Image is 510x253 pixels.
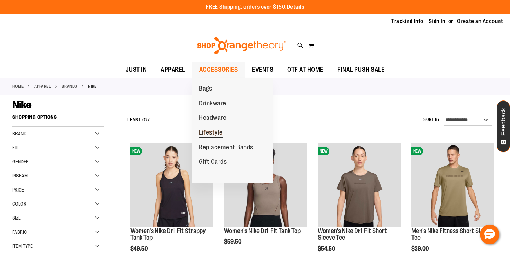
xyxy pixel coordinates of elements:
span: NEW [411,147,423,155]
strong: Nike [88,83,96,90]
a: Home [12,83,24,90]
img: Men's Nike Fitness Short Sleeve Tee [411,143,494,226]
span: 1 [139,117,140,122]
span: Brand [12,131,26,136]
label: Sort By [423,117,440,123]
img: Women's Nike Dri-Fit Short Sleeve Tee [318,143,401,226]
a: Women's Nike Dri-Fit Short Sleeve TeeNEW [318,143,401,227]
a: Replacement Bands [192,140,260,155]
span: Headware [199,114,226,123]
a: Women's Nike Dri-Fit Tank TopNEW [224,143,307,227]
span: $54.50 [318,246,336,252]
a: EVENTS [245,62,280,78]
a: APPAREL [34,83,51,90]
a: Women's Nike Dri-Fit Strappy Tank TopNEW [130,143,213,227]
span: EVENTS [252,62,273,78]
a: Women's Nike Dri-Fit Short Sleeve Tee [318,227,387,241]
span: Lifestyle [199,129,223,138]
span: Nike [12,99,31,111]
span: Size [12,215,21,221]
ul: ACCESSORIES [192,78,273,183]
a: Men's Nike Fitness Short Sleeve TeeNEW [411,143,494,227]
a: APPAREL [154,62,192,78]
strong: Shopping Options [12,111,104,127]
span: Feedback [500,108,507,136]
span: FINAL PUSH SALE [337,62,385,78]
a: Drinkware [192,96,233,111]
img: Shop Orangetheory [196,37,287,54]
a: Women's Nike Dri-Fit Tank Top [224,227,301,234]
img: Women's Nike Dri-Fit Tank Top [224,143,307,226]
a: Women's Nike Dri-Fit Strappy Tank Top [130,227,206,241]
a: BRANDS [62,83,78,90]
span: $39.00 [411,246,430,252]
span: $59.50 [224,239,242,245]
a: Details [287,4,304,10]
span: Item Type [12,243,33,249]
span: Fit [12,145,18,150]
a: OTF AT HOME [280,62,330,78]
a: Men's Nike Fitness Short Sleeve Tee [411,227,492,241]
span: Price [12,187,24,193]
a: Bags [192,82,219,96]
span: Color [12,201,26,207]
p: FREE Shipping, orders over $150. [206,3,304,11]
span: APPAREL [161,62,185,78]
a: Create an Account [457,18,503,25]
a: FINAL PUSH SALE [330,62,392,78]
a: Tracking Info [391,18,423,25]
span: 27 [145,117,150,122]
span: Fabric [12,229,27,235]
span: NEW [130,147,142,155]
span: Drinkware [199,100,226,109]
a: JUST IN [119,62,154,78]
a: Sign In [429,18,445,25]
img: Women's Nike Dri-Fit Strappy Tank Top [130,143,213,226]
span: OTF AT HOME [287,62,323,78]
span: Replacement Bands [199,144,253,153]
a: Gift Cards [192,155,234,169]
span: Gift Cards [199,158,227,167]
span: Bags [199,85,212,94]
span: ACCESSORIES [199,62,238,78]
button: Feedback - Show survey [497,100,510,152]
button: Hello, have a question? Let’s chat. [480,225,499,244]
a: Lifestyle [192,125,230,140]
span: JUST IN [126,62,147,78]
a: ACCESSORIES [192,62,245,78]
a: Headware [192,111,233,125]
h2: Items to [127,115,150,125]
span: Inseam [12,173,28,179]
span: NEW [318,147,329,155]
span: $49.50 [130,246,149,252]
span: Gender [12,159,29,164]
